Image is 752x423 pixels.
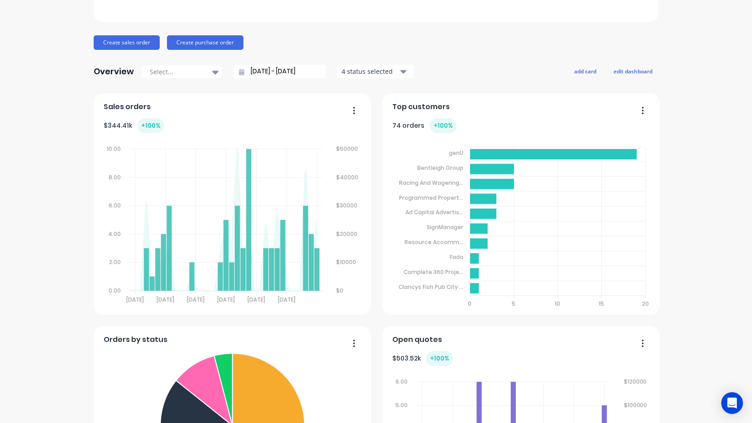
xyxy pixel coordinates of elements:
[167,35,243,50] button: Create purchase order
[405,208,463,216] tspan: Ad Capital Advertis...
[404,268,463,276] tspan: Complete 360 Proje...
[427,223,463,231] tspan: SignManager
[555,300,560,308] tspan: 10
[568,65,602,77] button: add card
[399,193,463,201] tspan: Programmed Propert...
[278,296,295,303] tspan: [DATE]
[104,118,164,133] div: $ 344.41k
[450,253,463,261] tspan: Fada
[108,287,120,294] tspan: 0.00
[337,173,359,181] tspan: $40000
[392,101,450,112] span: Top customers
[337,258,357,266] tspan: $10000
[337,230,358,238] tspan: $20000
[337,202,358,209] tspan: $30000
[426,351,453,366] div: + 100 %
[624,401,647,409] tspan: $100000
[108,202,120,209] tspan: 6.00
[430,118,457,133] div: + 100 %
[399,179,463,187] tspan: Racing And Wagering...
[108,173,120,181] tspan: 8.00
[642,300,649,308] tspan: 20
[138,118,164,133] div: + 100 %
[721,392,743,414] div: Open Intercom Messenger
[342,67,399,76] div: 4 status selected
[599,300,604,308] tspan: 15
[104,334,167,345] span: Orders by status
[337,287,344,294] tspan: $0
[187,296,205,303] tspan: [DATE]
[395,401,408,409] tspan: 5.00
[449,149,463,157] tspan: genU
[109,258,120,266] tspan: 2.00
[468,300,471,308] tspan: 0
[337,65,414,78] button: 4 status selected
[247,296,265,303] tspan: [DATE]
[94,62,134,81] div: Overview
[126,296,144,303] tspan: [DATE]
[399,283,463,291] tspan: Clancys Fish Pub City ...
[337,145,358,153] tspan: $50000
[217,296,235,303] tspan: [DATE]
[108,230,120,238] tspan: 4.00
[392,334,442,345] span: Open quotes
[512,300,515,308] tspan: 5
[395,378,408,385] tspan: 6.00
[624,378,647,385] tspan: $120000
[104,101,151,112] span: Sales orders
[157,296,174,303] tspan: [DATE]
[106,145,120,153] tspan: 10.00
[405,238,463,246] tspan: Resource Accomm...
[392,118,457,133] div: 74 orders
[417,164,463,172] tspan: Bentleigh Group
[608,65,658,77] button: edit dashboard
[94,35,160,50] button: Create sales order
[392,351,453,366] div: $ 503.52k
